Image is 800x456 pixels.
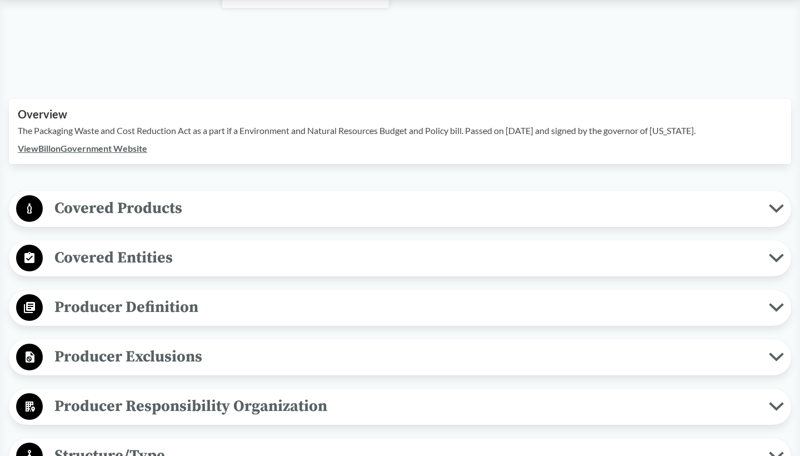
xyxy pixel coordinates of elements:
button: Producer Definition [13,294,787,322]
h2: Overview [18,108,782,121]
a: ViewBillonGovernment Website [18,143,147,153]
button: Covered Products [13,195,787,223]
span: Producer Definition [43,295,769,320]
button: Covered Entities [13,244,787,272]
p: The Packaging Waste and Cost Reduction Act as a part if a Environment and Natural Resources Budge... [18,124,782,137]
button: Producer Exclusions [13,343,787,371]
span: Producer Responsibility Organization [43,394,769,419]
button: Producer Responsibility Organization [13,393,787,421]
span: Covered Products [43,196,769,221]
span: Covered Entities [43,245,769,270]
span: Producer Exclusions [43,344,769,369]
